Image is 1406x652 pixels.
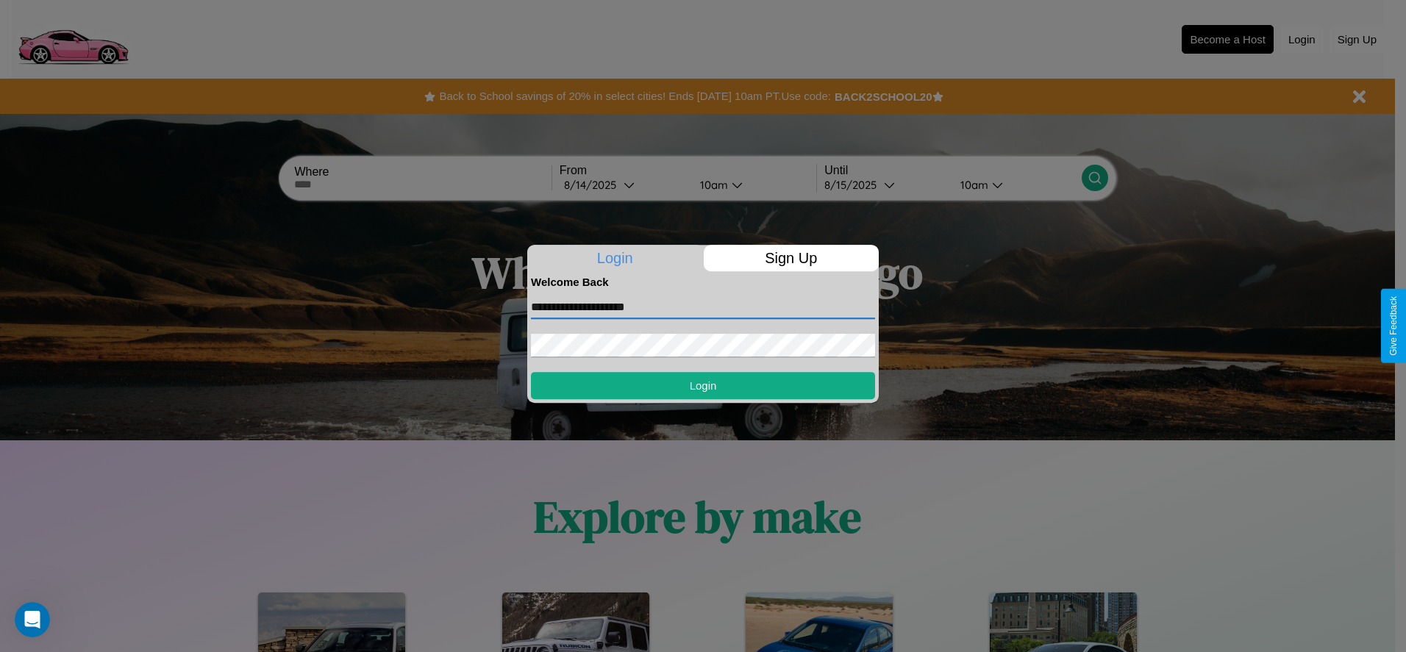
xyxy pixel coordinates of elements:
[527,245,703,271] p: Login
[1388,296,1399,356] div: Give Feedback
[704,245,879,271] p: Sign Up
[531,276,875,288] h4: Welcome Back
[15,602,50,637] iframe: Intercom live chat
[531,372,875,399] button: Login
